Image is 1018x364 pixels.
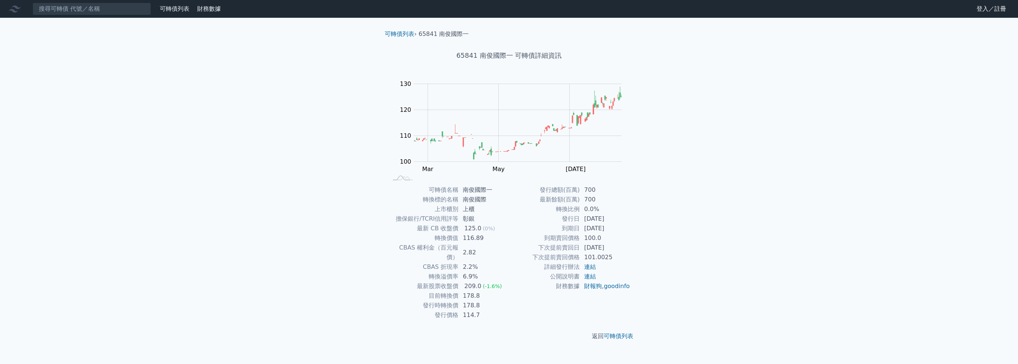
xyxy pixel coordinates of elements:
[509,243,580,253] td: 下次提前賣回日
[509,204,580,214] td: 轉換比例
[580,195,630,204] td: 700
[458,272,509,281] td: 6.9%
[509,233,580,243] td: 到期賣回價格
[580,233,630,243] td: 100.0
[580,204,630,214] td: 0.0%
[580,185,630,195] td: 700
[584,273,596,280] a: 連結
[580,281,630,291] td: ,
[509,281,580,291] td: 財務數據
[388,195,458,204] td: 轉換標的名稱
[388,291,458,301] td: 目前轉換價
[388,204,458,214] td: 上市櫃別
[566,166,586,173] tspan: [DATE]
[584,263,596,270] a: 連結
[458,291,509,301] td: 178.8
[509,185,580,195] td: 發行總額(百萬)
[197,5,221,12] a: 財務數據
[604,283,630,290] a: goodinfo
[509,253,580,262] td: 下次提前賣回價格
[400,132,411,139] tspan: 110
[458,195,509,204] td: 南俊國際
[458,301,509,310] td: 178.8
[971,3,1012,15] a: 登入／註冊
[160,5,189,12] a: 可轉債列表
[509,195,580,204] td: 最新餘額(百萬)
[458,262,509,272] td: 2.2%
[388,224,458,233] td: 最新 CB 收盤價
[458,185,509,195] td: 南俊國際一
[33,3,151,15] input: 搜尋可轉債 代號／名稱
[492,166,505,173] tspan: May
[388,281,458,291] td: 最新股票收盤價
[483,283,502,289] span: (-1.6%)
[580,224,630,233] td: [DATE]
[463,281,483,291] div: 209.0
[509,262,580,272] td: 詳細發行辦法
[388,301,458,310] td: 發行時轉換價
[584,283,602,290] a: 財報狗
[388,262,458,272] td: CBAS 折現率
[458,214,509,224] td: 彰銀
[580,243,630,253] td: [DATE]
[388,185,458,195] td: 可轉債名稱
[400,106,411,113] tspan: 120
[458,233,509,243] td: 116.89
[458,204,509,214] td: 上櫃
[388,214,458,224] td: 擔保銀行/TCRI信用評等
[509,272,580,281] td: 公開說明書
[388,233,458,243] td: 轉換價值
[385,30,414,37] a: 可轉債列表
[509,224,580,233] td: 到期日
[379,50,639,61] h1: 65841 南俊國際一 可轉債詳細資訊
[388,272,458,281] td: 轉換溢價率
[483,226,495,231] span: (0%)
[379,332,639,341] p: 返回
[400,80,411,87] tspan: 130
[400,158,411,165] tspan: 100
[580,253,630,262] td: 101.0025
[422,166,434,173] tspan: Mar
[580,214,630,224] td: [DATE]
[463,224,483,233] div: 125.0
[385,30,417,39] li: ›
[396,80,633,173] g: Chart
[458,243,509,262] td: 2.82
[458,310,509,320] td: 114.7
[419,30,469,39] li: 65841 南俊國際一
[509,214,580,224] td: 發行日
[388,310,458,320] td: 發行價格
[388,243,458,262] td: CBAS 權利金（百元報價）
[604,333,633,340] a: 可轉債列表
